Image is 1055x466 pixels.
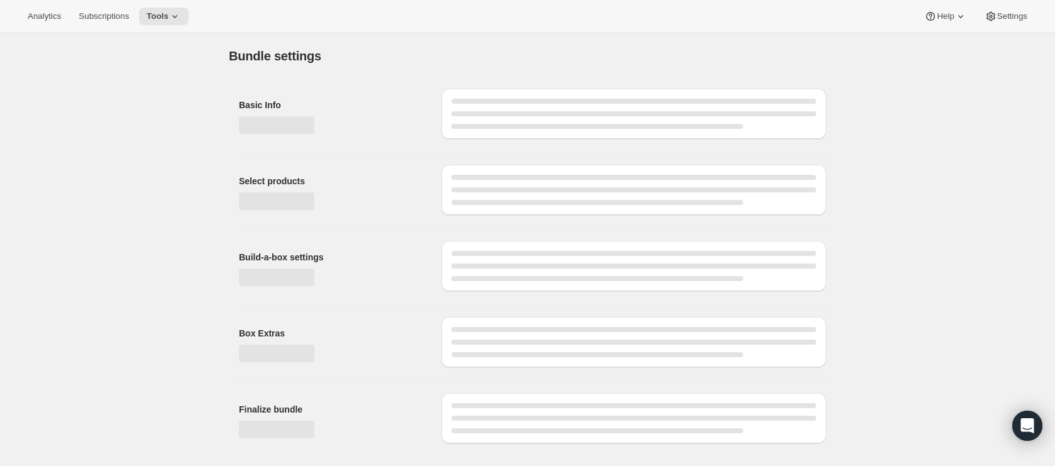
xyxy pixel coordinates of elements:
button: Subscriptions [71,8,136,25]
button: Settings [977,8,1035,25]
h2: Basic Info [239,99,421,111]
span: Settings [997,11,1027,21]
span: Subscriptions [79,11,129,21]
span: Tools [146,11,168,21]
button: Tools [139,8,189,25]
span: Help [937,11,954,21]
h2: Select products [239,175,421,187]
span: Analytics [28,11,61,21]
div: Page loading [214,33,841,453]
div: Open Intercom Messenger [1012,411,1042,441]
button: Help [917,8,974,25]
h2: Finalize bundle [239,403,421,416]
h2: Build-a-box settings [239,251,421,264]
button: Analytics [20,8,69,25]
h2: Box Extras [239,327,421,340]
h1: Bundle settings [229,48,321,64]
